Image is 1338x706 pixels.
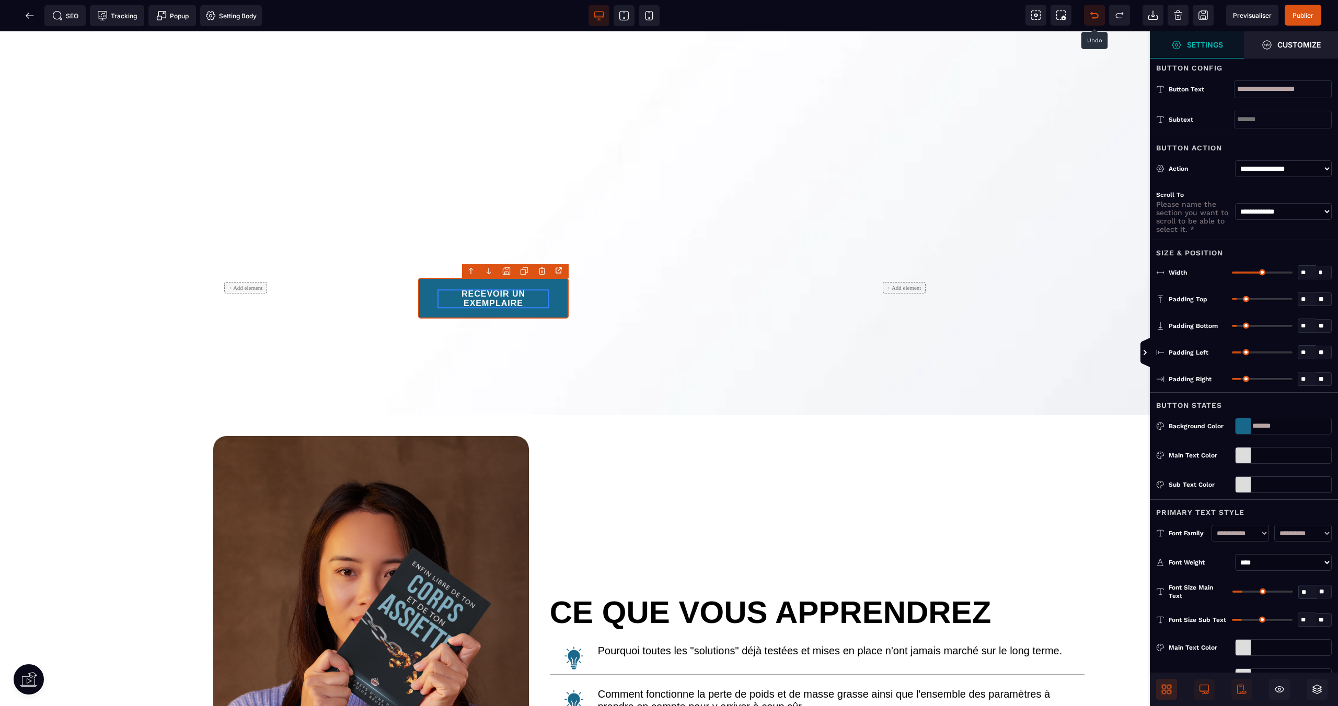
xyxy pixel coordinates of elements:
[560,656,587,684] img: 1efd9bc7b97cb3493d716a1283e1b5fa_empoule_bleue.png
[156,10,189,21] span: Popup
[1169,421,1231,431] div: Background Color
[1307,679,1328,700] span: Open Layers
[1169,268,1187,277] span: Width
[1169,295,1207,303] span: Padding Top
[1150,392,1338,411] div: Button States
[1169,322,1218,330] span: Padding Bottom
[418,246,569,287] button: RECEVOIR UN EXEMPLAIRE
[1293,11,1313,19] span: Publier
[1156,190,1231,200] div: Scroll To
[1169,528,1206,538] div: Font Family
[1169,450,1231,461] div: Main Text Color
[1150,31,1244,58] span: Settings
[1169,557,1231,568] div: Font Weight
[1269,679,1290,700] span: Hide/Show Block
[1169,375,1212,383] span: Padding Right
[52,10,78,21] span: SEO
[1169,479,1231,490] div: Sub Text Color
[1169,583,1228,600] span: Font Size Main Text
[1187,41,1223,49] strong: Settings
[1150,499,1338,519] div: Primary Text Style
[1051,5,1071,26] span: Screenshot
[598,656,1085,684] text: Comment fonctionne la perte de poids et de masse grasse ainsi que l'ensemble des paramètres à pre...
[1169,163,1231,174] div: Action
[1233,11,1272,19] span: Previsualiser
[1226,5,1278,26] span: Preview
[1150,240,1338,259] div: Size & Position
[1150,135,1338,154] div: Button Action
[1169,84,1234,95] div: Button Text
[1169,642,1231,653] div: Main Text Color
[1194,679,1215,700] span: Desktop Only
[1277,41,1321,49] strong: Customize
[1169,672,1231,682] div: Sub Text Color
[1169,616,1226,624] span: Font Size Sub Text
[1150,55,1338,74] div: Button Config
[1244,31,1338,58] span: Open Style Manager
[1169,348,1208,357] span: Padding Left
[1156,679,1177,700] span: Open Blocks
[560,613,587,640] img: 1efd9bc7b97cb3493d716a1283e1b5fa_empoule_bleue.png
[205,10,257,21] span: Setting Body
[1169,114,1234,125] div: Subtext
[553,265,567,276] div: Open the link Modal
[97,10,137,21] span: Tracking
[1156,200,1231,233] p: Please name the section you want to scroll to be able to select it. *
[1025,5,1046,26] span: View components
[1231,679,1252,700] span: Mobile Only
